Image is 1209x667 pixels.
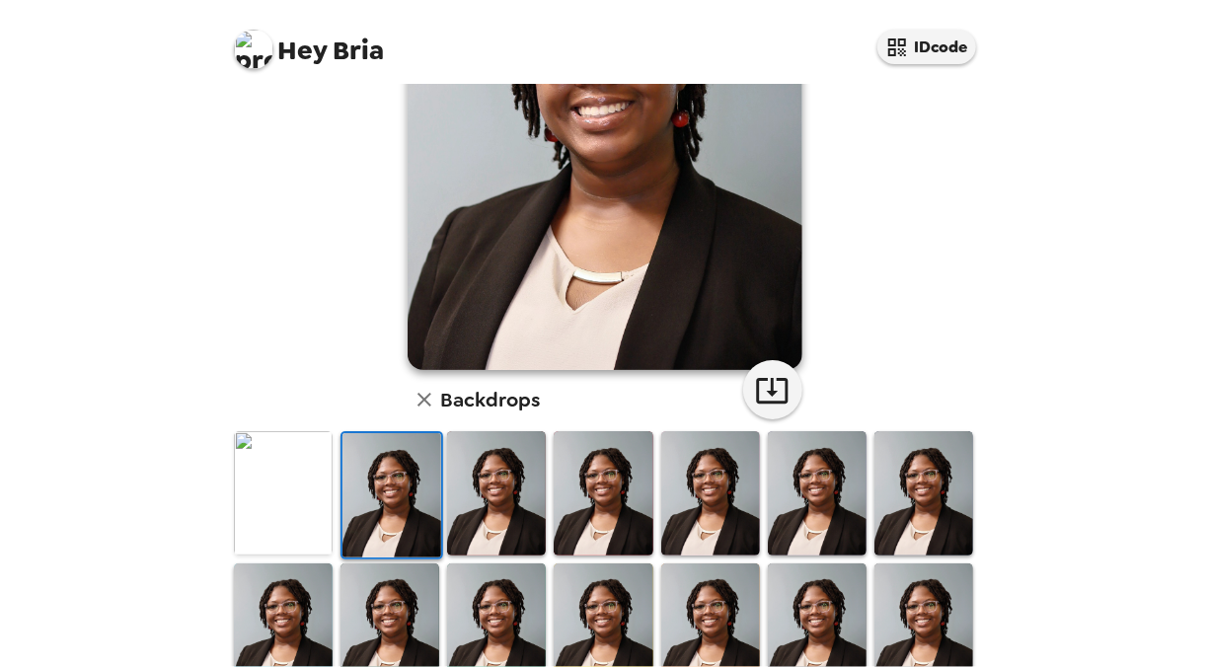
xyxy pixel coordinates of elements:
span: Bria [234,20,385,64]
img: profile pic [234,30,273,69]
button: IDcode [877,30,976,64]
h6: Backdrops [441,384,541,415]
img: Original [234,431,333,555]
span: Hey [278,33,328,68]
